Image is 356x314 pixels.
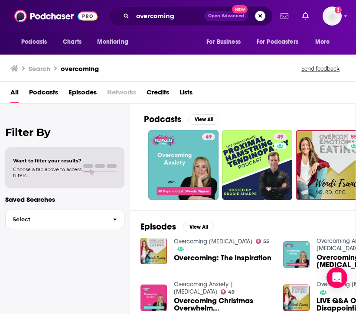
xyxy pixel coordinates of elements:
[283,241,310,268] img: Overcoming Procrastination...
[5,210,124,229] button: Select
[61,65,99,73] h3: overcoming
[10,85,19,103] a: All
[147,85,169,103] a: Credits
[323,6,342,26] button: Show profile menu
[109,6,273,26] div: Search podcasts, credits, & more...
[222,130,292,200] a: 49
[174,254,271,262] a: Overcoming: The Inspiration
[29,85,58,103] a: Podcasts
[200,34,251,50] button: open menu
[274,133,287,140] a: 49
[188,114,219,125] button: View All
[21,36,47,48] span: Podcasts
[299,65,342,72] button: Send feedback
[277,9,292,23] a: Show notifications dropdown
[140,238,167,264] img: Overcoming: The Inspiration
[323,6,342,26] img: User Profile
[174,238,252,245] a: Overcoming Emotional Eating
[133,9,204,23] input: Search podcasts, credits, & more...
[15,34,58,50] button: open menu
[91,34,139,50] button: open menu
[29,65,50,73] h3: Search
[183,222,214,232] button: View All
[335,6,342,13] svg: Add a profile image
[14,8,98,24] img: Podchaser - Follow, Share and Rate Podcasts
[174,281,233,295] a: Overcoming Anxiety | Psychologist
[257,36,298,48] span: For Podcasters
[323,6,342,26] span: Logged in as torisims
[6,217,106,222] span: Select
[309,34,341,50] button: open menu
[140,221,214,232] a: EpisodesView All
[144,114,219,125] a: PodcastsView All
[13,166,82,178] span: Choose a tab above to access filters.
[277,133,283,142] span: 49
[299,9,312,23] a: Show notifications dropdown
[5,126,124,139] h2: Filter By
[256,239,270,244] a: 55
[140,221,176,232] h2: Episodes
[228,290,235,294] span: 49
[140,285,167,311] img: Overcoming Christmas Overwhelm...
[69,85,97,103] a: Episodes
[148,130,219,200] a: 49
[206,36,241,48] span: For Business
[202,133,215,140] a: 49
[232,5,248,13] span: New
[107,85,136,103] span: Networks
[315,36,330,48] span: More
[251,34,311,50] button: open menu
[283,285,310,311] img: LIVE Q&A Overcoming Disappointing Others
[204,11,248,21] button: Open AdvancedNew
[174,297,273,312] a: Overcoming Christmas Overwhelm...
[327,267,347,288] div: Open Intercom Messenger
[180,85,193,103] a: Lists
[206,133,212,142] span: 49
[13,158,82,164] span: Want to filter your results?
[144,114,181,125] h2: Podcasts
[208,14,244,18] span: Open Advanced
[5,195,124,204] p: Saved Searches
[221,289,235,295] a: 49
[263,240,269,243] span: 55
[57,34,87,50] a: Charts
[63,36,82,48] span: Charts
[97,36,128,48] span: Monitoring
